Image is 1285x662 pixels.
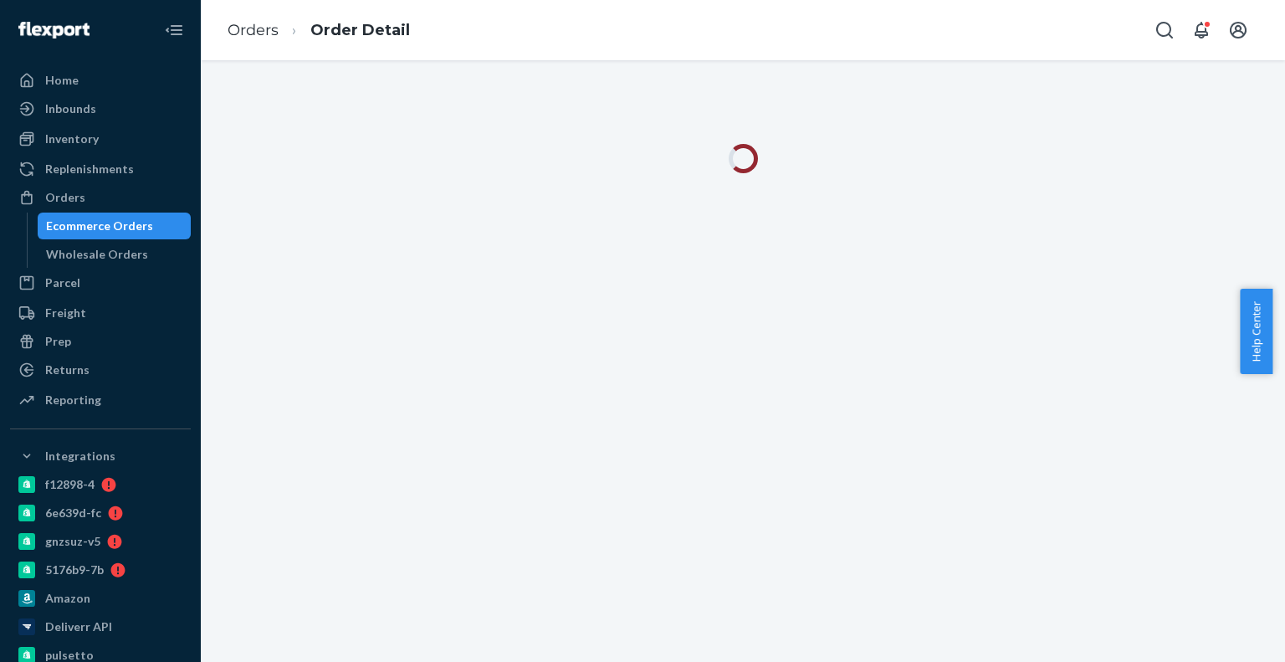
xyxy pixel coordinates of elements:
[10,95,191,122] a: Inbounds
[1148,13,1181,47] button: Open Search Box
[10,613,191,640] a: Deliverr API
[10,328,191,355] a: Prep
[45,392,101,408] div: Reporting
[10,585,191,612] a: Amazon
[45,189,85,206] div: Orders
[45,131,99,147] div: Inventory
[45,305,86,321] div: Freight
[310,21,410,39] a: Order Detail
[45,333,71,350] div: Prep
[45,476,95,493] div: f12898-4
[46,218,153,234] div: Ecommerce Orders
[10,357,191,383] a: Returns
[10,156,191,182] a: Replenishments
[10,269,191,296] a: Parcel
[45,448,115,464] div: Integrations
[10,387,191,413] a: Reporting
[10,126,191,152] a: Inventory
[10,500,191,526] a: 6e639d-fc
[45,275,80,291] div: Parcel
[10,471,191,498] a: f12898-4
[45,161,134,177] div: Replenishments
[1240,289,1272,374] button: Help Center
[38,241,192,268] a: Wholesale Orders
[18,22,90,38] img: Flexport logo
[1221,13,1255,47] button: Open account menu
[45,505,101,521] div: 6e639d-fc
[45,100,96,117] div: Inbounds
[10,528,191,555] a: gnzsuz-v5
[228,21,279,39] a: Orders
[45,533,100,550] div: gnzsuz-v5
[157,13,191,47] button: Close Navigation
[45,72,79,89] div: Home
[1185,13,1218,47] button: Open notifications
[10,557,191,583] a: 5176b9-7b
[10,300,191,326] a: Freight
[38,213,192,239] a: Ecommerce Orders
[46,246,148,263] div: Wholesale Orders
[45,362,90,378] div: Returns
[45,590,90,607] div: Amazon
[10,67,191,94] a: Home
[45,618,112,635] div: Deliverr API
[10,184,191,211] a: Orders
[10,443,191,470] button: Integrations
[214,6,423,55] ol: breadcrumbs
[45,562,104,578] div: 5176b9-7b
